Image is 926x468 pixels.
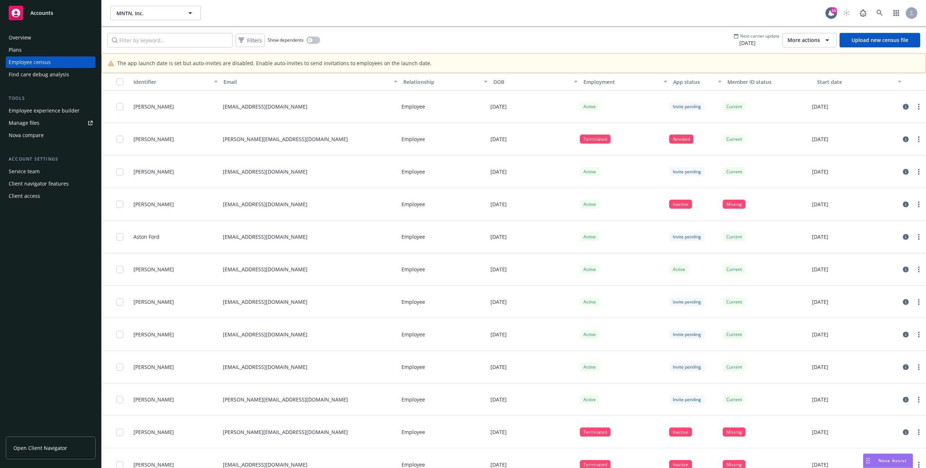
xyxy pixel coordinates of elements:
a: more [914,330,923,339]
a: Switch app [889,6,904,20]
div: Relationship [403,78,480,86]
a: circleInformation [901,298,910,306]
div: Find care debug analysis [9,69,69,80]
p: [EMAIL_ADDRESS][DOMAIN_NAME] [223,233,307,241]
input: Toggle Row Selected [116,136,123,143]
a: Upload new census file [840,33,920,47]
div: Employee experience builder [9,105,80,116]
div: Drag to move [863,454,872,468]
div: Current [723,395,746,404]
p: [EMAIL_ADDRESS][DOMAIN_NAME] [223,298,307,306]
button: Employment [581,73,671,90]
a: Start snowing [839,6,854,20]
a: more [914,200,923,209]
span: [PERSON_NAME] [133,298,174,306]
p: [EMAIL_ADDRESS][DOMAIN_NAME] [223,331,307,338]
a: circleInformation [901,363,910,371]
a: circleInformation [901,428,910,437]
span: [PERSON_NAME] [133,265,174,273]
a: Find care debug analysis [6,69,95,80]
div: Revoked [669,135,693,144]
div: Email [224,78,390,86]
input: Toggle Row Selected [116,233,123,241]
div: Invite pending [669,297,705,306]
div: Invite pending [669,330,705,339]
p: [DATE] [490,428,507,436]
p: [DATE] [812,135,828,143]
p: [PERSON_NAME][EMAIL_ADDRESS][DOMAIN_NAME] [223,396,348,403]
div: Employee census [9,56,51,68]
input: Toggle Row Selected [116,363,123,371]
p: [DATE] [812,200,828,208]
span: [PERSON_NAME] [133,396,174,403]
p: [DATE] [490,233,507,241]
div: Active [580,362,599,371]
div: Nova compare [9,129,44,141]
a: more [914,428,923,437]
button: DOB [490,73,581,90]
div: Manage files [9,117,39,129]
div: Active [580,297,599,306]
a: Overview [6,32,95,43]
div: Missing [723,200,746,209]
p: Employee [402,331,425,338]
button: Start date [814,73,904,90]
p: [DATE] [490,103,507,110]
p: [EMAIL_ADDRESS][DOMAIN_NAME] [223,103,307,110]
span: Nova Assist [878,458,907,464]
input: Toggle Row Selected [116,298,123,306]
a: Plans [6,44,95,56]
div: Invite pending [669,102,705,111]
p: [EMAIL_ADDRESS][DOMAIN_NAME] [223,363,307,371]
input: Toggle Row Selected [116,103,123,110]
div: Active [580,265,599,274]
div: Active [580,395,599,404]
p: [DATE] [490,396,507,403]
a: Accounts [6,3,95,23]
a: circleInformation [901,200,910,209]
span: Show dependents [268,37,303,43]
p: Employee [402,265,425,273]
span: [PERSON_NAME] [133,103,174,110]
span: Filters [237,35,263,46]
span: MNTN, Inc. [116,9,179,17]
p: [DATE] [490,200,507,208]
button: Member ID status [725,73,815,90]
span: More actions [787,37,820,44]
div: Current [723,362,746,371]
button: Nova Assist [863,454,913,468]
div: Member ID status [727,78,812,86]
a: circleInformation [901,135,910,144]
p: [EMAIL_ADDRESS][DOMAIN_NAME] [223,200,307,208]
div: Terminated [580,427,611,437]
div: Missing [723,427,746,437]
div: Employment [583,78,660,86]
p: [EMAIL_ADDRESS][DOMAIN_NAME] [223,265,307,273]
input: Toggle Row Selected [116,396,123,403]
span: [PERSON_NAME] [133,135,174,143]
p: [EMAIL_ADDRESS][DOMAIN_NAME] [223,168,307,175]
div: Start date [817,78,893,86]
span: [DATE] [734,39,780,47]
span: [PERSON_NAME] [133,331,174,338]
a: circleInformation [901,330,910,339]
div: Terminated [580,135,611,144]
div: Active [580,232,599,241]
div: Current [723,297,746,306]
p: [DATE] [490,265,507,273]
a: Search [872,6,887,20]
button: More actions [782,33,837,47]
div: Active [669,265,689,274]
p: [PERSON_NAME][EMAIL_ADDRESS][DOMAIN_NAME] [223,428,348,436]
div: Identifier [133,78,210,86]
a: Employee census [6,56,95,68]
a: more [914,298,923,306]
input: Select all [116,78,123,85]
p: [DATE] [812,265,828,273]
div: Invite pending [669,395,705,404]
div: Current [723,232,746,241]
p: [DATE] [812,233,828,241]
div: Invite pending [669,232,705,241]
a: Service team [6,166,95,177]
input: Filter by keyword... [107,33,233,47]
